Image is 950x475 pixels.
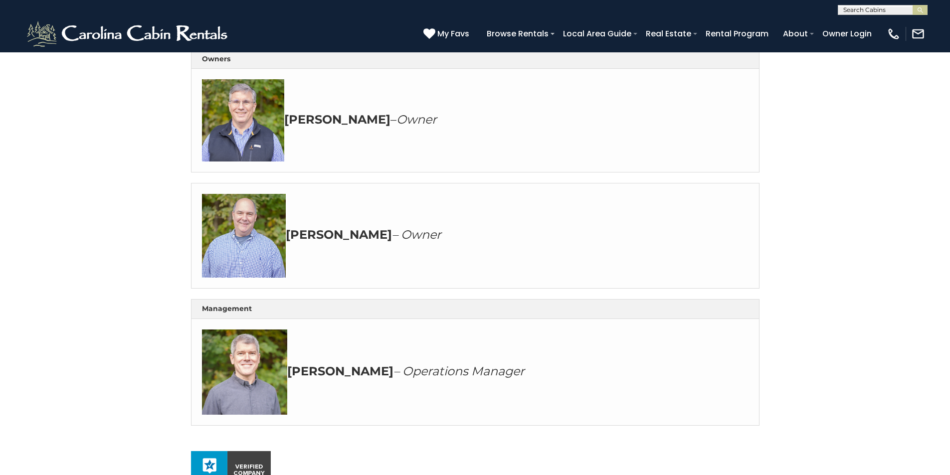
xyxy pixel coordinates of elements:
strong: Management [202,304,252,313]
img: White-1-2.png [25,19,232,49]
strong: [PERSON_NAME] [286,227,392,242]
img: mail-regular-white.png [911,27,925,41]
h3: – [202,79,749,161]
a: About [778,25,813,42]
span: My Favs [437,27,469,40]
a: My Favs [423,27,472,40]
img: phone-regular-white.png [887,27,901,41]
a: Rental Program [701,25,773,42]
em: – Operations Manager [393,364,525,378]
strong: [PERSON_NAME] [284,112,390,127]
a: Local Area Guide [558,25,636,42]
strong: Owners [202,54,230,63]
a: Real Estate [641,25,696,42]
a: Browse Rentals [482,25,554,42]
em: – Owner [392,227,441,242]
em: Owner [396,112,437,127]
strong: [PERSON_NAME] [287,364,393,378]
a: Owner Login [817,25,877,42]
